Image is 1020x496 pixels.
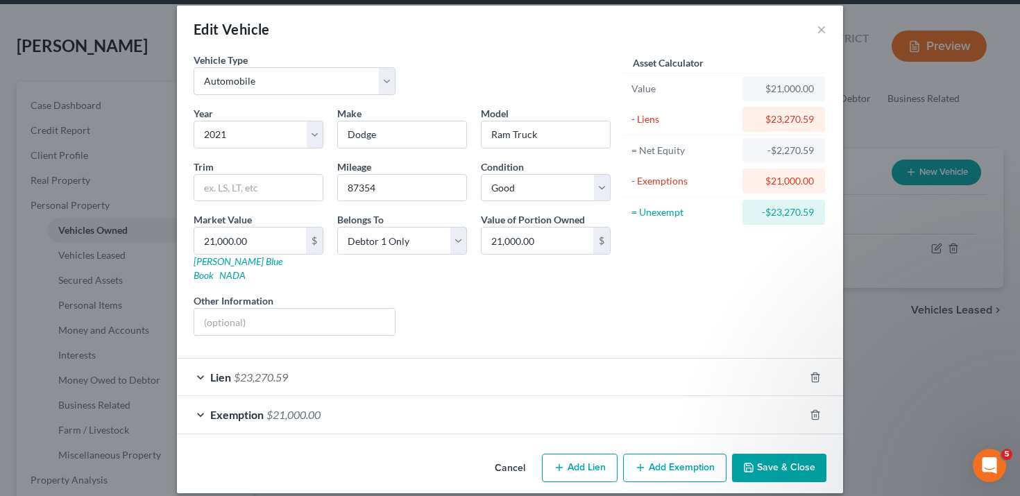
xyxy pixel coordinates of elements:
[484,455,536,483] button: Cancel
[631,174,736,188] div: - Exemptions
[482,121,610,148] input: ex. Altima
[210,408,264,421] span: Exemption
[1001,449,1012,460] span: 5
[337,108,362,119] span: Make
[817,21,826,37] button: ×
[194,53,248,67] label: Vehicle Type
[481,160,524,174] label: Condition
[973,449,1006,482] iframe: Intercom live chat
[194,293,273,308] label: Other Information
[631,205,736,219] div: = Unexempt
[542,454,618,483] button: Add Lien
[266,408,321,421] span: $21,000.00
[631,144,736,157] div: = Net Equity
[337,214,384,225] span: Belongs To
[338,175,466,201] input: --
[234,370,288,384] span: $23,270.59
[306,228,323,254] div: $
[210,370,231,384] span: Lien
[194,19,270,39] div: Edit Vehicle
[194,228,306,254] input: 0.00
[481,106,509,121] label: Model
[732,454,826,483] button: Save & Close
[194,255,282,281] a: [PERSON_NAME] Blue Book
[219,269,246,281] a: NADA
[482,228,593,254] input: 0.00
[633,55,704,70] label: Asset Calculator
[754,82,814,96] div: $21,000.00
[194,309,395,335] input: (optional)
[631,112,736,126] div: - Liens
[194,106,213,121] label: Year
[337,160,371,174] label: Mileage
[593,228,610,254] div: $
[623,454,726,483] button: Add Exemption
[194,175,323,201] input: ex. LS, LT, etc
[194,212,252,227] label: Market Value
[754,112,814,126] div: $23,270.59
[754,205,814,219] div: -$23,270.59
[631,82,736,96] div: Value
[754,144,814,157] div: -$2,270.59
[338,121,466,148] input: ex. Nissan
[754,174,814,188] div: $21,000.00
[481,212,585,227] label: Value of Portion Owned
[194,160,214,174] label: Trim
